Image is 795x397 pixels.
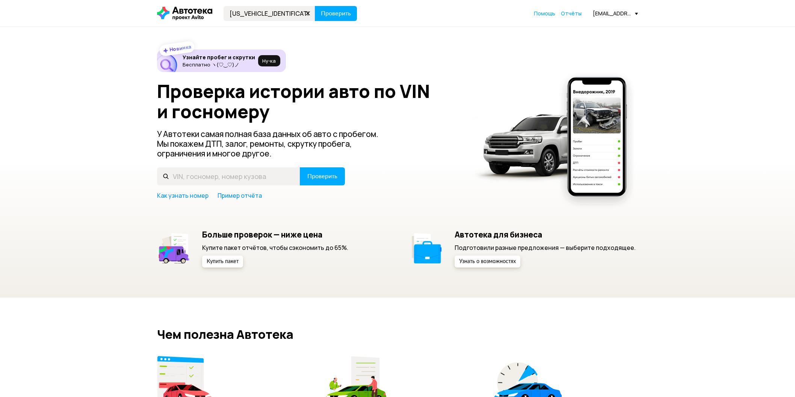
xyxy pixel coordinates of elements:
a: Отчёты [561,10,582,17]
p: Бесплатно ヽ(♡‿♡)ノ [183,62,255,68]
p: Подготовили разные предложения — выберите подходящее. [455,244,636,252]
h6: Узнайте пробег и скрутки [183,54,255,61]
input: VIN, госномер, номер кузова [157,167,300,185]
button: Проверить [315,6,357,21]
div: [EMAIL_ADDRESS][DOMAIN_NAME] [593,10,638,17]
a: Как узнать номер [157,191,209,200]
button: Проверить [300,167,345,185]
p: У Автотеки самая полная база данных об авто с пробегом. Мы покажем ДТП, залог, ремонты, скрутку п... [157,129,391,158]
a: Пример отчёта [218,191,262,200]
span: Проверить [321,11,351,17]
strong: Новинка [169,43,192,53]
button: Купить пакет [202,256,243,268]
span: Купить пакет [207,259,239,264]
button: Узнать о возможностях [455,256,520,268]
span: Узнать о возможностях [459,259,516,264]
span: Проверить [307,173,337,179]
h1: Проверка истории авто по VIN и госномеру [157,81,462,122]
h2: Чем полезна Автотека [157,328,638,341]
p: Купите пакет отчётов, чтобы сэкономить до 65%. [202,244,348,252]
h5: Больше проверок — ниже цена [202,230,348,239]
a: Помощь [534,10,555,17]
span: Ну‑ка [262,58,276,64]
h5: Автотека для бизнеса [455,230,636,239]
input: VIN, госномер, номер кузова [224,6,315,21]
